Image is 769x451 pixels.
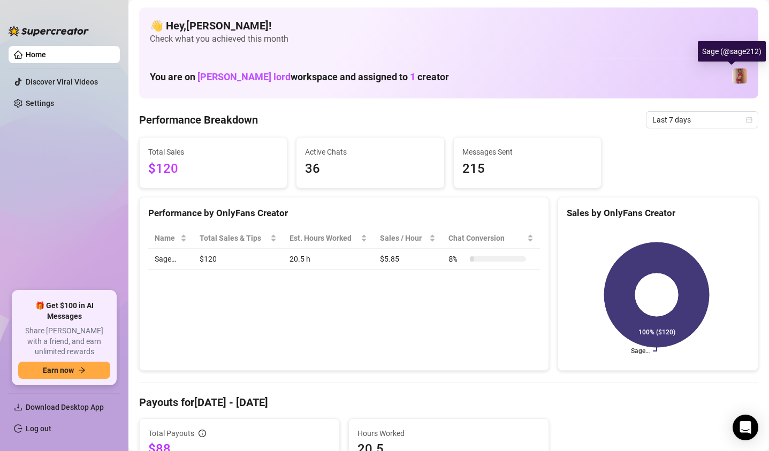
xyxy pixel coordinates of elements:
[150,33,748,45] span: Check what you achieved this month
[732,68,747,83] img: Sage
[139,395,758,410] h4: Payouts for [DATE] - [DATE]
[448,253,466,265] span: 8 %
[193,249,283,270] td: $120
[9,26,89,36] img: logo-BBDzfeDw.svg
[43,366,74,374] span: Earn now
[567,206,749,220] div: Sales by OnlyFans Creator
[746,117,752,123] span: calendar
[26,78,98,86] a: Discover Viral Videos
[150,71,449,83] h1: You are on workspace and assigned to creator
[18,301,110,322] span: 🎁 Get $100 in AI Messages
[148,228,193,249] th: Name
[78,366,86,374] span: arrow-right
[197,71,291,82] span: [PERSON_NAME] lord
[26,403,104,411] span: Download Desktop App
[410,71,415,82] span: 1
[200,232,268,244] span: Total Sales & Tips
[448,232,525,244] span: Chat Conversion
[139,112,258,127] h4: Performance Breakdown
[374,228,442,249] th: Sales / Hour
[26,99,54,108] a: Settings
[18,362,110,379] button: Earn nowarrow-right
[698,41,766,62] div: Sage (@sage212)
[462,159,592,179] span: 215
[150,18,748,33] h4: 👋 Hey, [PERSON_NAME] !
[733,415,758,440] div: Open Intercom Messenger
[18,326,110,357] span: Share [PERSON_NAME] with a friend, and earn unlimited rewards
[652,112,752,128] span: Last 7 days
[148,159,278,179] span: $120
[374,249,442,270] td: $5.85
[380,232,427,244] span: Sales / Hour
[26,50,46,59] a: Home
[442,228,540,249] th: Chat Conversion
[199,430,206,437] span: info-circle
[305,159,435,179] span: 36
[14,403,22,411] span: download
[283,249,374,270] td: 20.5 h
[155,232,178,244] span: Name
[148,249,193,270] td: Sage…
[357,427,540,439] span: Hours Worked
[148,206,540,220] div: Performance by OnlyFans Creator
[462,146,592,158] span: Messages Sent
[26,424,51,433] a: Log out
[148,146,278,158] span: Total Sales
[148,427,194,439] span: Total Payouts
[305,146,435,158] span: Active Chats
[193,228,283,249] th: Total Sales & Tips
[631,347,650,355] text: Sage…
[290,232,359,244] div: Est. Hours Worked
